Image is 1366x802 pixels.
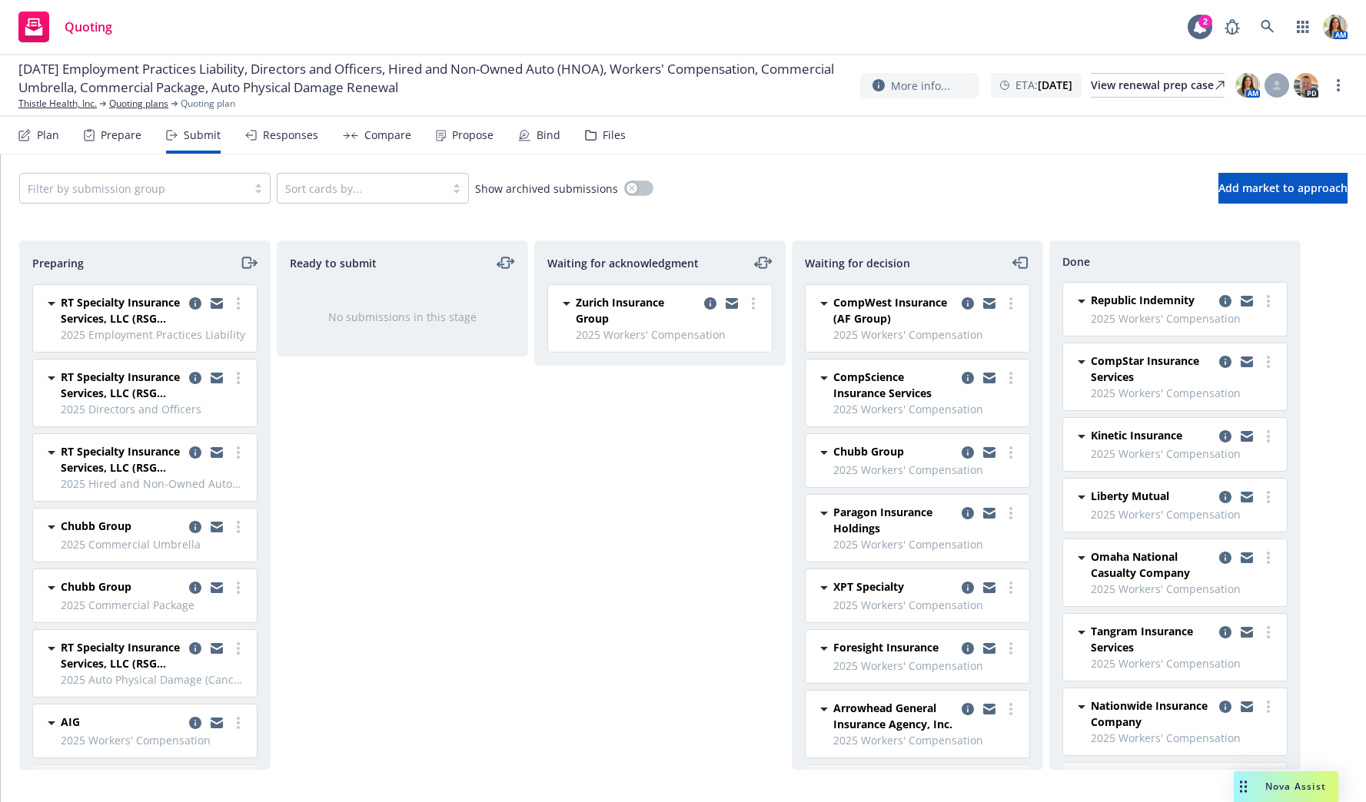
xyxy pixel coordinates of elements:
a: copy logging email [1216,427,1235,446]
a: more [1002,504,1020,522]
div: Drag to move [1234,771,1253,802]
a: copy logging email [1238,427,1256,446]
a: copy logging email [980,700,999,718]
a: copy logging email [959,578,977,597]
a: more [1259,292,1278,310]
a: more [229,578,248,597]
a: more [229,294,248,313]
span: 2025 Employment Practices Liability [61,326,248,343]
a: Quoting [12,5,118,48]
a: more [1259,623,1278,641]
div: Propose [452,129,494,141]
span: Kinetic Insurance [1091,427,1182,443]
button: Add market to approach [1218,173,1348,204]
div: Files [603,129,626,141]
a: copy logging email [959,369,977,387]
a: moveLeftRight [497,254,515,272]
span: Tangram Insurance Services [1091,623,1213,655]
a: more [229,714,248,732]
span: Chubb Group [61,578,131,595]
a: more [1259,353,1278,371]
a: copy logging email [980,294,999,313]
img: photo [1323,15,1348,39]
a: copy logging email [980,504,999,522]
div: View renewal prep case [1091,74,1225,97]
a: copy logging email [186,518,204,536]
span: 2025 Workers' Compensation [1091,385,1278,401]
span: Chubb Group [61,518,131,534]
a: View renewal prep case [1091,73,1225,98]
a: more [229,518,248,536]
a: copy logging email [208,294,226,313]
a: copy logging email [208,714,226,732]
a: copy logging email [1238,623,1256,641]
span: RT Specialty Insurance Services, LLC (RSG Specialty, LLC) [61,639,183,671]
a: more [1002,700,1020,718]
a: more [229,369,248,387]
span: RT Specialty Insurance Services, LLC (RSG Specialty, LLC) [61,369,183,401]
span: Republic Indemnity [1091,292,1195,308]
a: copy logging email [1238,698,1256,716]
a: copy logging email [1238,353,1256,371]
span: 2025 Commercial Umbrella [61,536,248,552]
span: Foresight Insurance [833,639,939,655]
span: Done [1062,254,1090,270]
span: Arrowhead General Insurance Agency, Inc. [833,700,956,732]
a: more [744,294,763,313]
div: Plan [37,129,59,141]
a: copy logging email [186,578,204,597]
span: Ready to submit [290,255,377,271]
div: Prepare [101,129,141,141]
a: moveLeftRight [754,254,773,272]
a: copy logging email [1216,548,1235,567]
span: AIG [61,714,80,730]
a: moveLeft [1012,254,1030,272]
span: More info... [891,78,950,94]
span: CompStar Insurance Services [1091,353,1213,385]
a: more [1002,294,1020,313]
span: 2025 Workers' Compensation [833,326,1020,343]
a: copy logging email [959,294,977,313]
span: 2025 Workers' Compensation [833,462,1020,478]
span: Add market to approach [1218,181,1348,195]
a: copy logging email [186,369,204,387]
span: Show archived submissions [475,181,618,197]
a: Search [1252,12,1283,42]
a: copy logging email [980,443,999,462]
span: Waiting for acknowledgment [547,255,699,271]
button: More info... [860,73,979,98]
a: copy logging email [186,639,204,658]
a: copy logging email [208,369,226,387]
a: copy logging email [1238,548,1256,567]
span: XPT Specialty [833,578,904,595]
a: more [1002,639,1020,658]
a: copy logging email [186,714,204,732]
a: more [1002,369,1020,387]
span: 2025 Directors and Officers [61,401,248,417]
span: Chubb Group [833,443,904,459]
span: 2025 Workers' Compensation [1091,506,1278,522]
span: Omaha National Casualty Company [1091,548,1213,581]
a: copy logging email [1216,292,1235,310]
div: Responses [263,129,318,141]
a: copy logging email [208,578,226,597]
a: copy logging email [959,443,977,462]
a: copy logging email [980,369,999,387]
a: copy logging email [186,294,204,313]
span: Waiting for decision [805,255,910,271]
a: copy logging email [980,578,999,597]
span: 2025 Auto Physical Damage (Cancel Re-write for July [61,671,248,688]
div: Compare [364,129,411,141]
span: 2025 Workers' Compensation [833,401,1020,417]
span: Zurich Insurance Group [576,294,698,326]
a: more [1329,76,1348,94]
span: Quoting plan [181,97,235,111]
a: more [229,443,248,462]
img: photo [1294,73,1318,98]
span: 2025 Hired and Non-Owned Auto (HNOA) - Delivery Driver HNOA [61,476,248,492]
span: Nationwide Insurance Company [1091,698,1213,730]
a: more [1259,427,1278,446]
button: Nova Assist [1234,771,1338,802]
a: copy logging email [208,518,226,536]
span: Preparing [32,255,84,271]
